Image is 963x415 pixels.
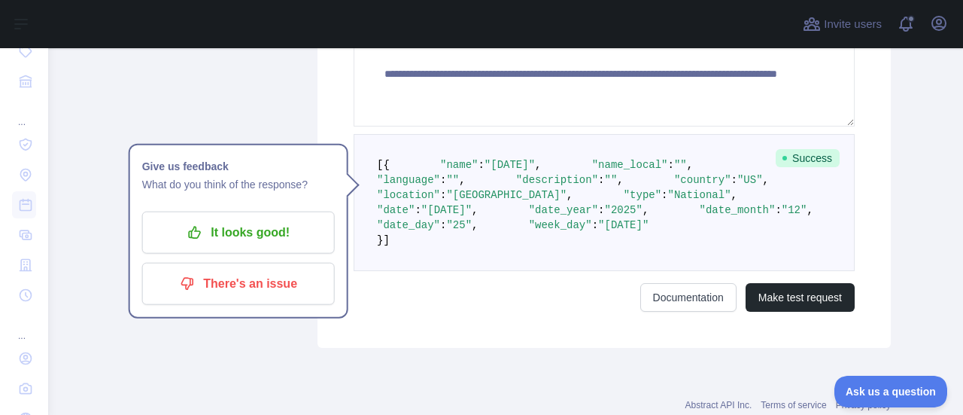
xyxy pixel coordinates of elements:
span: "[GEOGRAPHIC_DATA]" [446,189,567,201]
button: Invite users [800,12,885,36]
span: "25" [446,219,472,231]
button: There's an issue [142,263,335,305]
span: , [731,189,737,201]
span: "[DATE]" [598,219,649,231]
span: "country" [674,174,731,186]
span: , [807,204,813,216]
div: ... [12,98,36,128]
span: : [440,189,446,201]
span: "date_day" [377,219,440,231]
span: , [617,174,623,186]
a: Abstract API Inc. [685,400,752,410]
span: "" [446,174,459,186]
span: : [592,219,598,231]
span: "name" [440,159,478,171]
span: , [472,219,478,231]
span: "type" [624,189,661,201]
span: "" [604,174,617,186]
span: , [472,204,478,216]
p: What do you think of the response? [142,175,335,194]
span: { [383,159,389,171]
span: , [459,174,465,186]
a: Terms of service [761,400,826,410]
div: ... [12,312,36,342]
span: "location" [377,189,440,201]
span: , [643,204,649,216]
span: ] [383,234,389,246]
span: Success [776,149,840,167]
p: It looks good! [153,220,324,246]
button: It looks good! [142,212,335,254]
span: : [478,159,484,171]
span: Invite users [824,16,882,33]
span: : [661,189,667,201]
span: "2025" [605,204,643,216]
span: , [687,159,693,171]
span: : [731,174,737,186]
a: Documentation [640,283,737,312]
span: "week_day" [529,219,592,231]
button: Make test request [746,283,855,312]
p: There's an issue [153,271,324,297]
span: : [668,159,674,171]
span: : [440,174,446,186]
h1: Give us feedback [142,157,335,175]
span: } [377,234,383,246]
span: "[DATE]" [485,159,535,171]
span: "US" [737,174,763,186]
span: "name_local" [592,159,668,171]
span: , [535,159,541,171]
span: "language" [377,174,440,186]
span: "description" [516,174,598,186]
iframe: Toggle Customer Support [834,376,948,407]
span: "[DATE]" [421,204,472,216]
span: "" [674,159,687,171]
span: "date" [377,204,415,216]
span: , [763,174,769,186]
span: "date_year" [529,204,598,216]
span: "National" [668,189,731,201]
span: : [415,204,421,216]
span: "date_month" [700,204,776,216]
span: : [775,204,781,216]
span: "12" [782,204,807,216]
span: : [440,219,446,231]
span: , [567,189,573,201]
span: [ [377,159,383,171]
span: : [598,174,604,186]
span: : [598,204,604,216]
